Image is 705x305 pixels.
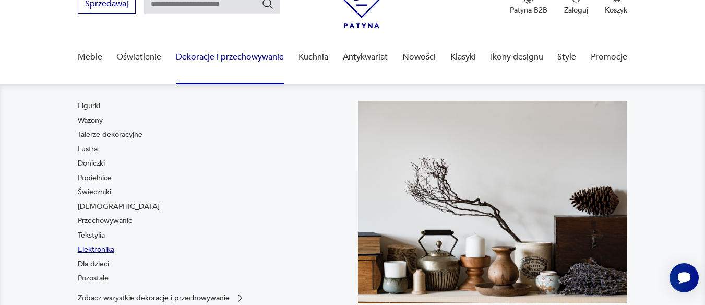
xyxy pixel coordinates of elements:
p: Patyna B2B [510,5,547,15]
a: Przechowywanie [78,216,133,226]
a: Dla dzieci [78,259,109,269]
p: Zobacz wszystkie dekoracje i przechowywanie [78,295,230,301]
a: Ikony designu [491,37,543,77]
a: Tekstylia [78,230,105,241]
a: Pozostałe [78,273,109,284]
a: Zobacz wszystkie dekoracje i przechowywanie [78,293,245,303]
a: Doniczki [78,158,105,169]
a: Meble [78,37,102,77]
a: Sprzedawaj [78,1,136,8]
a: Świeczniki [78,187,111,197]
a: Kuchnia [298,37,328,77]
a: Oświetlenie [116,37,161,77]
a: Dekoracje i przechowywanie [176,37,284,77]
a: Popielnice [78,173,112,183]
iframe: Smartsupp widget button [670,263,699,292]
p: Zaloguj [564,5,588,15]
a: [DEMOGRAPHIC_DATA] [78,202,160,212]
a: Klasyki [450,37,476,77]
a: Elektronika [78,244,114,255]
a: Antykwariat [343,37,388,77]
a: Nowości [402,37,436,77]
a: Promocje [591,37,627,77]
p: Koszyk [605,5,627,15]
a: Style [557,37,576,77]
a: Wazony [78,115,103,126]
a: Figurki [78,101,100,111]
a: Talerze dekoracyjne [78,130,142,140]
a: Lustra [78,144,98,155]
img: cfa44e985ea346226f89ee8969f25989.jpg [358,101,628,303]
